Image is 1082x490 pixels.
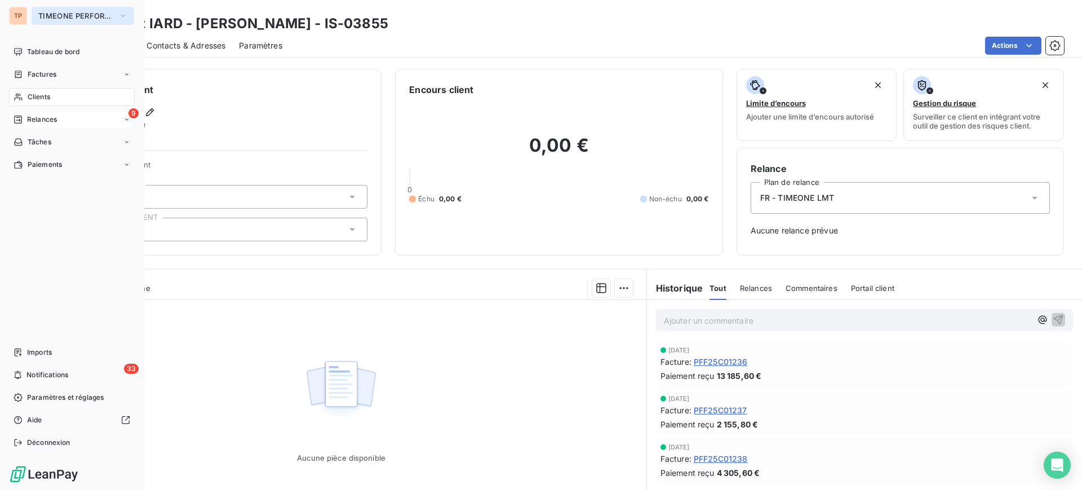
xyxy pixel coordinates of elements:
span: Échu [418,194,434,204]
span: PFF25C01238 [694,453,748,465]
span: Tâches [28,137,51,147]
a: Aide [9,411,135,429]
span: Paiement reçu [660,467,715,479]
span: Paiement reçu [660,418,715,430]
span: Clients [28,92,50,102]
span: Aide [27,415,42,425]
span: 4 305,60 € [717,467,760,479]
span: Limite d’encours [746,99,806,108]
span: [DATE] [668,347,690,354]
span: Aucune pièce disponible [297,453,385,462]
span: Gestion du risque [913,99,976,108]
span: Paiement reçu [660,370,715,382]
span: Déconnexion [27,438,70,448]
span: Surveiller ce client en intégrant votre outil de gestion des risques client. [913,112,1054,130]
button: Limite d’encoursAjouter une limite d’encours autorisé [737,69,897,141]
span: Non-échu [649,194,682,204]
span: [DATE] [668,395,690,402]
h6: Historique [647,281,703,295]
button: Gestion du risqueSurveiller ce client en intégrant votre outil de gestion des risques client. [903,69,1064,141]
span: Ajouter une limite d’encours autorisé [746,112,874,121]
span: TIMEONE PERFORMANCE [38,11,114,20]
h6: Relance [751,162,1050,175]
span: Paramètres et réglages [27,392,104,403]
span: Paramètres [239,40,282,51]
span: Facture : [660,356,691,368]
h3: Allianz IARD - [PERSON_NAME] - IS-03855 [99,14,388,34]
span: Imports [27,347,52,357]
span: [DATE] [668,444,690,451]
span: Portail client [851,284,894,293]
span: 0,00 € [439,194,462,204]
span: FR - TIMEONE LMT [760,192,834,204]
h6: Encours client [409,83,473,96]
span: Relances [27,114,57,125]
div: TP [9,7,27,25]
span: Tableau de bord [27,47,79,57]
span: Aucune relance prévue [751,225,1050,236]
span: Facture : [660,453,691,465]
div: Open Intercom Messenger [1044,452,1071,479]
span: Paiements [28,160,62,170]
span: 2 155,80 € [717,418,759,430]
span: Propriétés Client [91,160,367,176]
h6: Informations client [68,83,367,96]
span: Relances [740,284,772,293]
span: 33 [124,364,139,374]
span: 0 [407,185,412,194]
span: Commentaires [786,284,837,293]
span: PFF25C01236 [694,356,748,368]
span: Notifications [26,370,68,380]
img: Logo LeanPay [9,465,79,483]
span: Facture : [660,404,691,416]
span: PFF25C01237 [694,404,747,416]
span: Contacts & Adresses [147,40,225,51]
span: 13 185,60 € [717,370,762,382]
span: 0,00 € [686,194,709,204]
span: Tout [709,284,726,293]
span: 9 [128,108,139,118]
img: Empty state [305,355,377,425]
span: Factures [28,69,56,80]
button: Actions [985,37,1041,55]
h2: 0,00 € [409,134,708,168]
